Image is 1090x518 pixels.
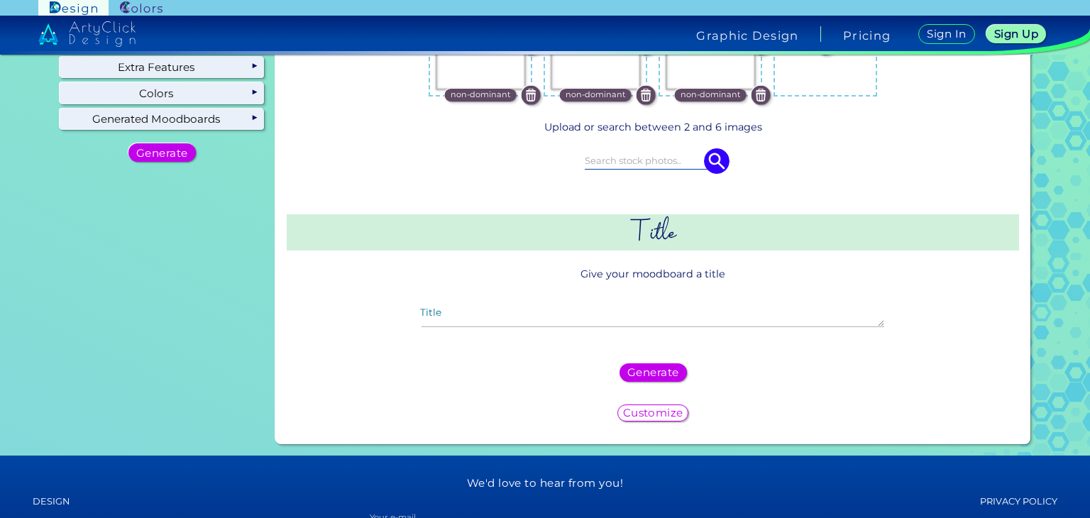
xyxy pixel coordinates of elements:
h5: Generate [629,368,676,378]
h5: We'd love to hear from you! [251,477,839,490]
h5: Sign In [929,29,964,39]
p: Upload or search between 2 and 6 images [292,119,1013,136]
p: non-dominant [681,89,741,101]
h5: Sign Up [996,29,1036,39]
label: Title [420,308,441,318]
p: Give your moodboard a title [287,260,1019,287]
div: Extra Features [60,57,264,78]
div: Generated Moodboards [60,109,264,130]
h5: Customize [626,408,681,418]
img: artyclick_design_logo_white_combined_path.svg [38,21,136,47]
div: Colors [60,82,264,104]
a: Sign In [921,25,972,43]
h2: Title [287,214,1019,250]
a: Privacy policy [905,492,1057,511]
img: icon search [704,148,730,174]
h4: Graphic Design [696,30,798,41]
a: Pricing [843,30,891,41]
h5: Generate [138,148,185,158]
a: Sign Up [989,26,1043,43]
img: ArtyClick Colors logo [120,1,163,15]
a: Design [33,492,185,511]
input: Search stock photos.. [585,153,721,168]
p: non-dominant [451,89,511,101]
p: non-dominant [566,89,626,101]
